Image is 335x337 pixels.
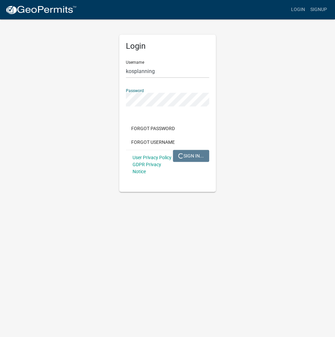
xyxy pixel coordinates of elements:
a: Login [288,3,308,16]
button: SIGN IN... [173,150,209,162]
a: User Privacy Policy [133,155,171,160]
span: SIGN IN... [178,153,204,158]
h5: Login [126,41,209,51]
a: GDPR Privacy Notice [133,162,161,174]
button: Forgot Password [126,122,180,134]
button: Forgot Username [126,136,180,148]
a: Signup [308,3,330,16]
